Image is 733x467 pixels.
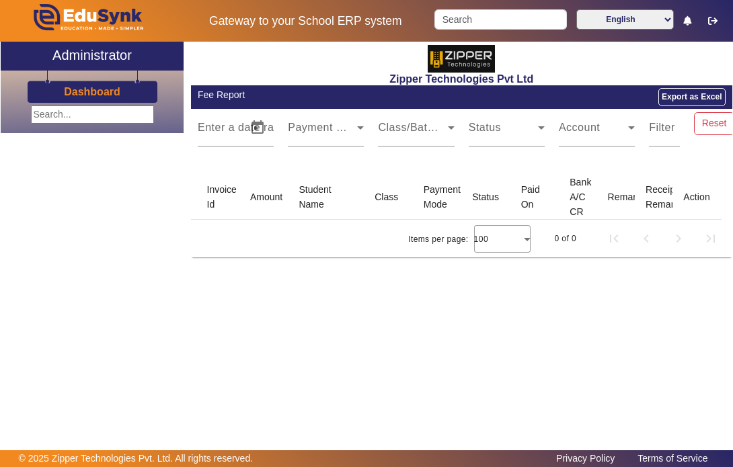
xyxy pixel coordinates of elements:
input: Search [434,9,566,30]
a: Terms of Service [631,450,714,467]
div: Status [472,189,499,204]
mat-label: Account [559,122,600,133]
div: Payment Mode [424,182,473,212]
button: Open calendar [241,112,274,144]
a: Dashboard [63,85,121,99]
button: Previous page [630,222,662,255]
button: Export as Excel [658,88,725,106]
div: Student Name [299,182,353,212]
div: Invoice Id [207,182,239,212]
input: Search... [31,105,154,124]
img: 36227e3f-cbf6-4043-b8fc-b5c5f2957d0a [428,45,495,73]
h2: Administrator [52,47,132,63]
mat-label: Filter [649,122,675,133]
a: Administrator [1,42,184,71]
mat-label: Class/Batch Name [378,122,473,133]
div: Student Name [299,182,343,212]
div: Items per page: [408,232,468,246]
input: Start Date [198,125,213,141]
input: End Date [225,125,239,141]
mat-header-cell: Action [672,175,721,220]
div: Invoice Id [207,182,249,212]
p: © 2025 Zipper Technologies Pvt. Ltd. All rights reserved. [19,452,254,466]
h2: Zipper Technologies Pvt Ltd [191,73,733,85]
div: Paid On [521,182,552,212]
button: Last page [695,222,727,255]
mat-label: Payment Mode [288,122,364,133]
a: Privacy Policy [549,450,621,467]
div: Payment Mode [424,182,464,212]
mat-label: Enter a date range [198,122,293,133]
div: Class [375,189,398,204]
mat-header-cell: Bank A/C CR [559,175,596,220]
mat-header-cell: Remarks [597,175,635,220]
div: Status [472,189,511,204]
mat-header-cell: Receipt Remarks [635,175,672,220]
div: Fee Report [198,88,455,102]
div: Amount [250,189,282,204]
div: Amount [250,189,295,204]
button: Next page [662,222,695,255]
div: Class [375,189,410,204]
h3: Dashboard [64,85,120,98]
div: 0 of 0 [555,232,576,245]
div: Paid On [521,182,543,212]
mat-label: Status [469,122,501,133]
button: First page [598,222,630,255]
h5: Gateway to your School ERP system [191,14,421,28]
